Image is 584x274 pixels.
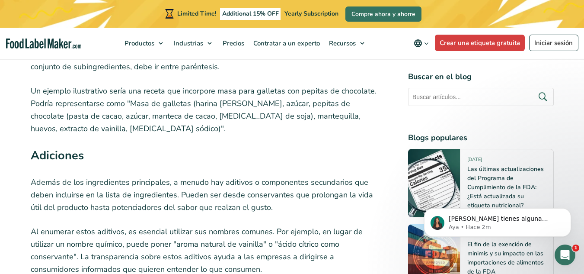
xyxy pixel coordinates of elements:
[31,85,380,135] p: Un ejemplo ilustrativo sería una receta que incorpore masa para galletas con pepitas de chocolate...
[411,190,584,251] iframe: Intercom notifications mensaje
[169,28,216,59] a: Industrias
[249,28,322,59] a: Contratar a un experto
[220,8,281,20] span: Additional 15% OFF
[345,6,421,22] a: Compre ahora y ahorre
[408,132,554,144] h4: Blogs populares
[325,28,369,59] a: Recursos
[120,28,167,59] a: Productos
[555,245,575,265] iframe: Intercom live chat
[31,147,380,169] h3: Adiciones
[251,39,321,48] span: Contratar a un experto
[572,245,579,251] span: 1
[220,39,245,48] span: Precios
[435,35,525,51] a: Crear una etiqueta gratuita
[326,39,357,48] span: Recursos
[31,176,380,213] p: Además de los ingredientes principales, a menudo hay aditivos o componentes secundarios que deben...
[171,39,204,48] span: Industrias
[467,156,482,166] span: [DATE]
[284,10,338,18] span: Yearly Subscription
[408,35,435,52] button: Change language
[122,39,155,48] span: Productos
[467,165,544,210] a: Las últimas actualizaciones del Programa de Cumplimiento de la FDA: ¿Está actualizada su etiqueta...
[408,71,554,83] h4: Buscar en el blog
[177,10,216,18] span: Limited Time!
[529,35,578,51] a: Iniciar sesión
[218,28,247,59] a: Precios
[408,88,554,106] input: Buscar artículos...
[6,39,81,48] a: Food Label Maker homepage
